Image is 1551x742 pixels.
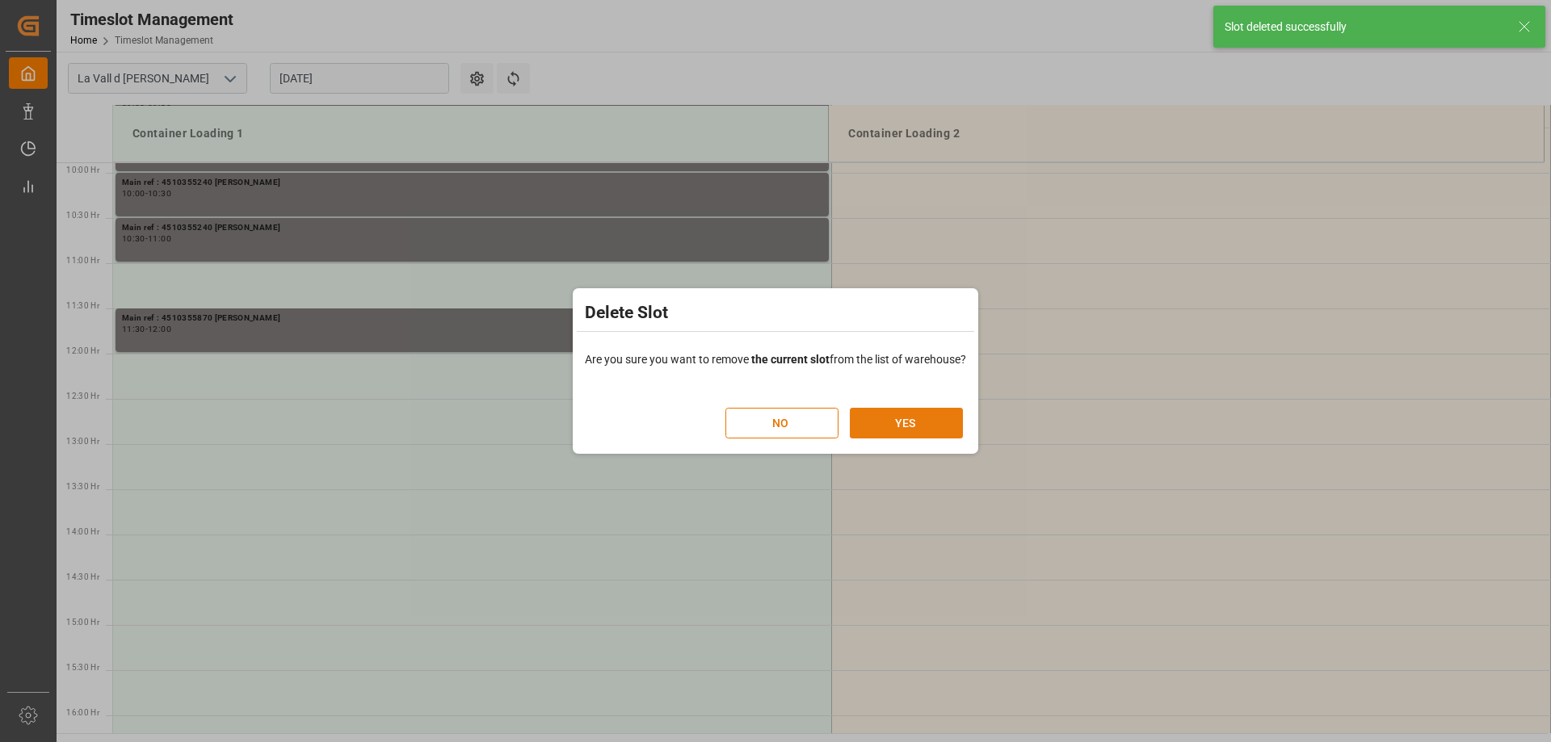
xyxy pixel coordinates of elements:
div: Slot deleted successfully [1225,19,1503,36]
p: Are you sure you want to remove from the list of warehouse? [585,351,966,368]
b: the current slot [751,353,830,366]
button: YES [850,408,963,438]
button: NO [725,408,839,438]
h2: Delete Slot [585,300,668,326]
